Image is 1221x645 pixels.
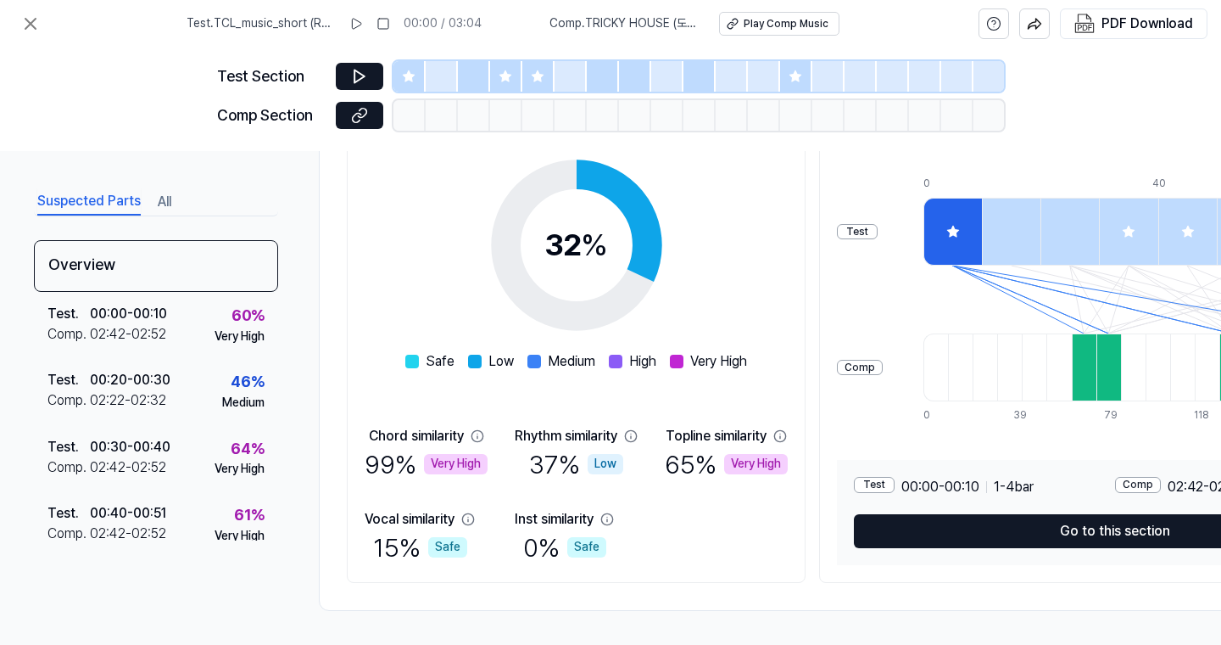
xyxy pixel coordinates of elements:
span: Very High [690,351,747,372]
div: Comp . [47,324,90,345]
span: 1 - 4 bar [994,477,1034,497]
div: Comp . [47,457,90,478]
button: help [978,8,1009,39]
div: Test . [47,370,90,390]
div: PDF Download [1101,13,1193,35]
div: Comp Section [217,104,326,128]
button: Suspected Parts [37,188,141,216]
div: Very High [424,454,488,474]
span: Test . TCL_music_short (Remix) [187,15,336,32]
div: Test [837,224,878,240]
div: 32 [544,222,608,268]
div: 99 % [365,446,488,482]
div: 00:00 / 03:04 [404,15,482,32]
div: Medium [222,395,265,412]
div: 00:00 - 00:10 [90,304,167,324]
div: Comp . [47,524,90,544]
img: share [1027,16,1042,31]
div: Very High [215,328,265,345]
div: Vocal similarity [365,509,454,530]
div: Low [588,454,623,474]
div: Very High [215,528,265,545]
span: Low [488,351,514,372]
div: Test Section [217,64,326,89]
div: Comp [837,360,883,376]
div: 02:42 - 02:52 [90,324,166,345]
div: Test . [47,503,90,524]
div: Comp . [47,390,90,411]
div: 79 [1104,408,1129,423]
div: 00:20 - 00:30 [90,370,170,390]
span: High [629,351,656,372]
div: 00:40 - 00:51 [90,503,166,524]
div: 02:22 - 02:32 [90,390,166,411]
div: Test [854,477,895,493]
div: Comp [1115,477,1161,493]
div: Inst similarity [515,509,594,530]
span: Comp . TRICKY HOUSE (도깨비집 (TRICKY HOUSE)) [549,15,699,32]
div: Test . [47,437,90,457]
div: 64 % [231,437,265,462]
div: 02:42 - 02:52 [90,524,166,544]
div: Rhythm similarity [515,426,617,446]
div: Overview [34,240,278,292]
div: 40 [1152,177,1211,191]
span: Medium [548,351,595,372]
div: 02:42 - 02:52 [90,457,166,478]
div: Chord similarity [369,426,464,446]
div: 46 % [231,370,265,395]
div: Test . [47,304,90,324]
span: % [581,227,608,263]
div: 61 % [234,503,265,528]
div: 0 % [523,530,606,565]
button: All [158,188,171,216]
span: Safe [426,351,454,372]
button: Play Comp Music [719,12,839,36]
div: Very High [215,461,265,478]
div: Safe [567,537,606,558]
img: PDF Download [1074,14,1095,34]
div: 39 [1013,408,1038,423]
button: PDF Download [1071,9,1196,38]
div: Safe [428,537,467,558]
div: 15 % [373,530,467,565]
div: Play Comp Music [744,17,828,31]
div: 37 % [529,446,623,482]
div: Topline similarity [666,426,767,446]
div: Very High [724,454,788,474]
div: 0 [923,408,948,423]
div: 0 [923,177,982,191]
div: 00:30 - 00:40 [90,437,170,457]
span: 00:00 - 00:10 [901,477,979,497]
div: 65 % [665,446,788,482]
div: 118 [1194,408,1218,423]
svg: help [986,15,1001,32]
div: 60 % [231,304,265,328]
